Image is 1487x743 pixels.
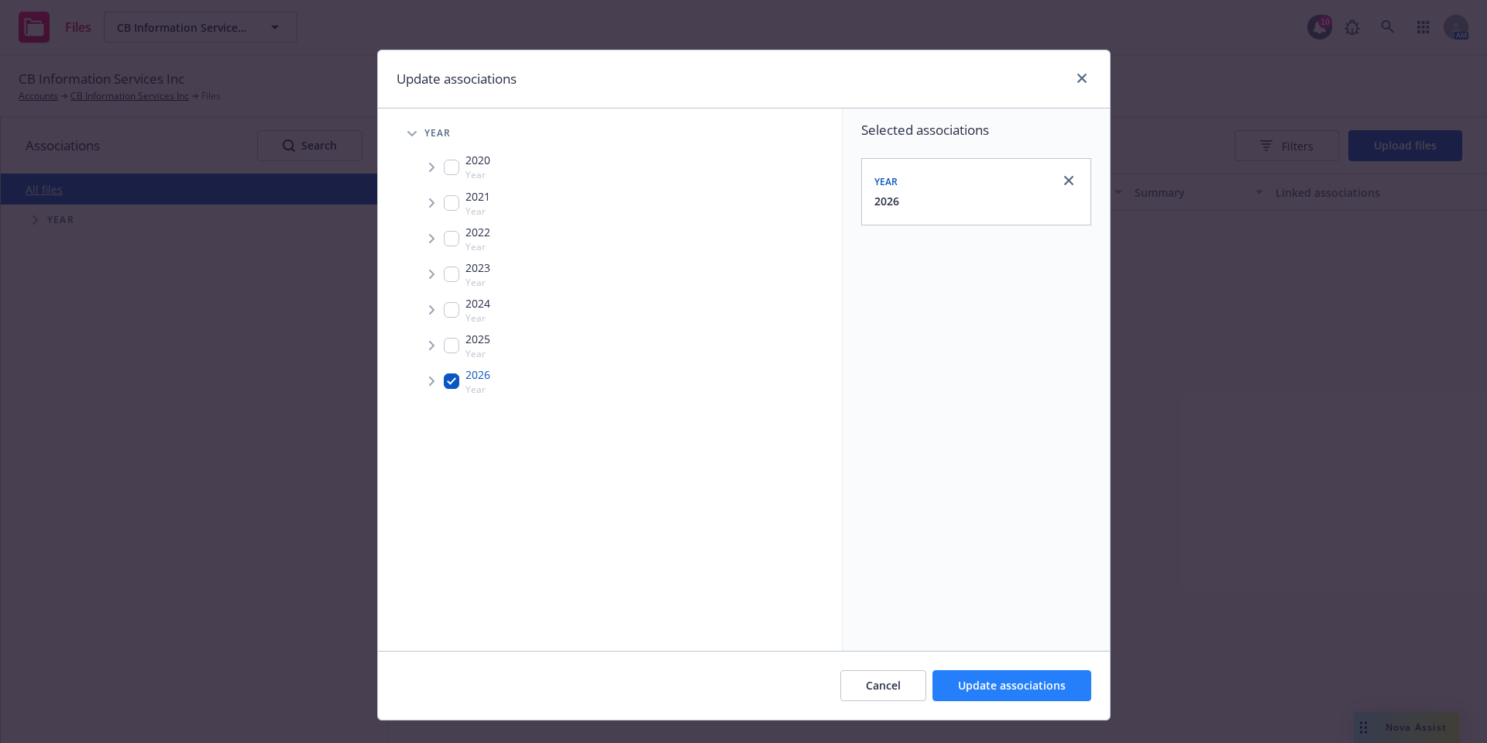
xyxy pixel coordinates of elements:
span: 2025 [465,331,490,347]
span: Year [465,168,490,181]
span: 2024 [465,295,490,311]
h1: Update associations [397,69,517,89]
span: 2026 [465,366,490,383]
span: Year [465,383,490,396]
span: Year [465,205,490,218]
span: Year [465,240,490,253]
span: Year [465,311,490,325]
a: close [1059,171,1078,190]
span: Year [465,347,490,360]
span: Year [465,276,490,289]
span: 2023 [465,260,490,276]
a: close [1073,69,1091,88]
span: Cancel [866,678,901,693]
span: Selected associations [861,121,1091,139]
span: 2022 [465,224,490,240]
span: Year [424,129,452,138]
span: 2021 [465,188,490,205]
div: Tree Example [378,118,842,399]
button: Update associations [932,670,1091,701]
button: Cancel [840,670,926,701]
span: Update associations [958,678,1066,693]
span: 2020 [465,152,490,168]
span: Year [874,175,898,188]
button: 2026 [874,193,899,209]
